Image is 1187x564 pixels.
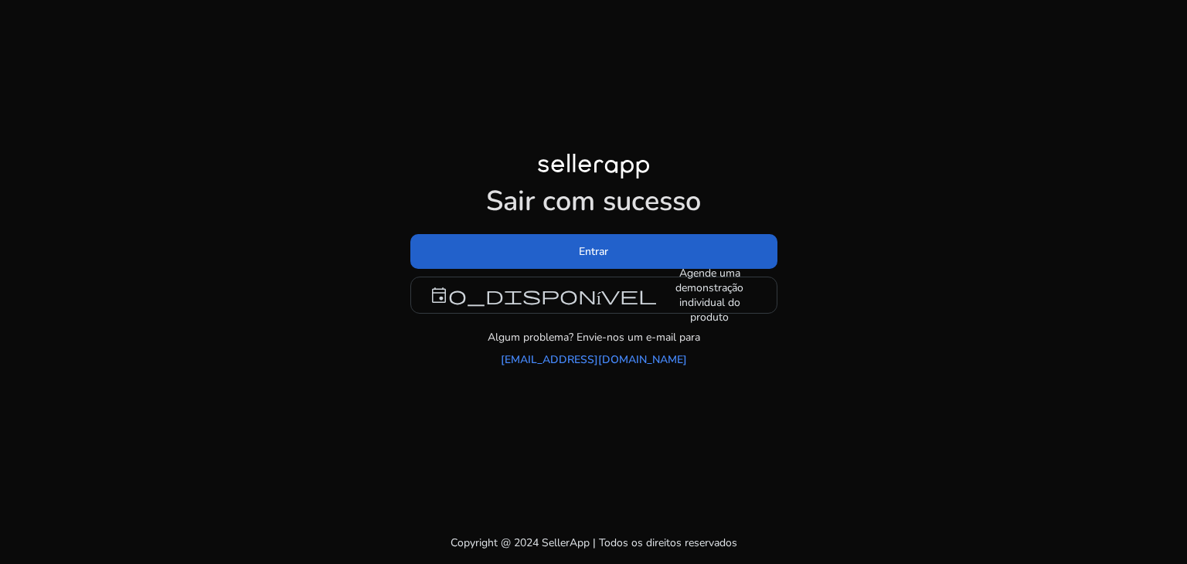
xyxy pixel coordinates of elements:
[501,352,687,367] font: [EMAIL_ADDRESS][DOMAIN_NAME]
[501,352,687,368] a: [EMAIL_ADDRESS][DOMAIN_NAME]
[410,277,777,314] button: evento_disponívelAgende uma demonstração individual do produto
[410,234,777,269] button: Entrar
[430,284,658,306] font: evento_disponível
[486,182,701,220] font: Sair com sucesso
[675,266,743,324] font: Agende uma demonstração individual do produto
[488,330,700,345] font: Algum problema? Envie-nos um e-mail para
[451,535,737,550] font: Copyright @ 2024 SellerApp | Todos os direitos reservados
[579,244,608,259] font: Entrar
